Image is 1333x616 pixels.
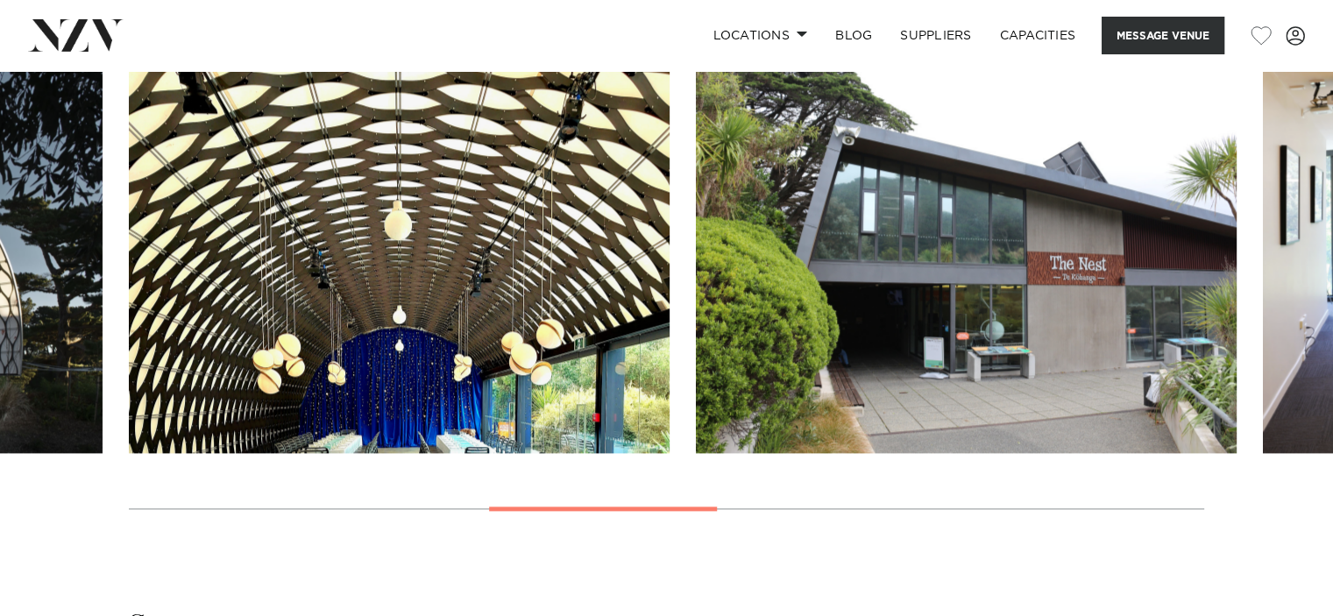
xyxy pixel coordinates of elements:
swiper-slide: 5 / 9 [696,56,1237,453]
a: SUPPLIERS [886,17,985,54]
swiper-slide: 4 / 9 [129,56,670,453]
a: Capacities [986,17,1090,54]
button: Message Venue [1102,17,1224,54]
a: Locations [698,17,821,54]
a: BLOG [821,17,886,54]
img: nzv-logo.png [28,19,124,51]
